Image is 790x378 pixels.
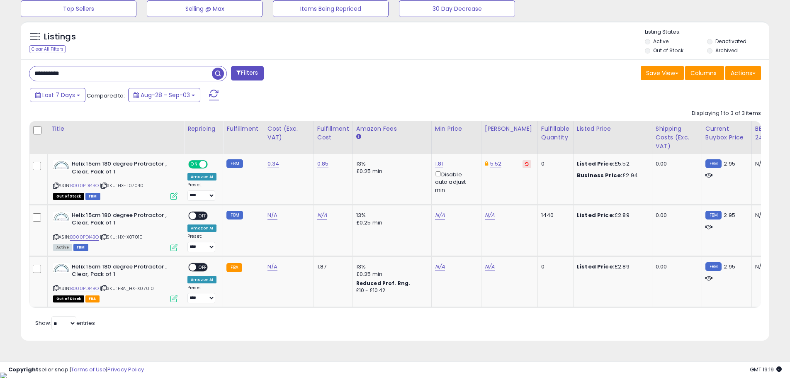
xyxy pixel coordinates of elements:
span: | SKU: FBA_HX-X07010 [100,285,154,292]
span: FBM [85,193,100,200]
div: Amazon Fees [356,124,428,133]
img: 41yUJjnfSpL._SL40_.jpg [53,160,70,170]
span: All listings that are currently out of stock and unavailable for purchase on Amazon [53,295,84,302]
a: 5.52 [490,160,502,168]
div: Min Price [435,124,478,133]
b: Helix 15cm 180 degree Protractor , Clear, Pack of 1 [72,160,173,178]
a: B000PDI4BO [70,234,99,241]
img: 41yUJjnfSpL._SL40_.jpg [53,212,70,222]
div: BB Share 24h. [755,124,785,142]
b: Listed Price: [577,263,615,271]
div: N/A [755,160,783,168]
h5: Listings [44,31,76,43]
small: Amazon Fees. [356,133,361,141]
div: £2.89 [577,263,646,271]
button: 30 Day Decrease [399,0,515,17]
small: FBA [226,263,242,272]
span: | SKU: HX-X07010 [100,234,143,240]
div: ASIN: [53,263,177,302]
img: 41yUJjnfSpL._SL40_.jpg [53,263,70,273]
a: N/A [485,263,495,271]
div: Preset: [187,182,216,201]
a: 1.81 [435,160,443,168]
span: Compared to: [87,92,125,100]
a: 0.85 [317,160,329,168]
span: OFF [196,212,209,219]
div: N/A [755,212,783,219]
span: ON [189,161,199,168]
small: FBM [226,211,243,219]
a: N/A [485,211,495,219]
div: Current Buybox Price [705,124,748,142]
div: ASIN: [53,160,177,199]
div: N/A [755,263,783,271]
button: Last 7 Days [30,88,85,102]
div: 13% [356,160,425,168]
div: 0.00 [656,160,695,168]
button: Selling @ Max [147,0,263,17]
span: Columns [690,69,717,77]
a: N/A [267,211,277,219]
b: Helix 15cm 180 degree Protractor , Clear, Pack of 1 [72,263,173,280]
a: B000PDI4BO [70,285,99,292]
button: Aug-28 - Sep-03 [128,88,200,102]
div: Disable auto adjust min [435,170,475,194]
button: Filters [231,66,263,80]
div: 13% [356,212,425,219]
button: Columns [685,66,724,80]
span: Aug-28 - Sep-03 [141,91,190,99]
span: All listings that are currently out of stock and unavailable for purchase on Amazon [53,193,84,200]
div: Displaying 1 to 3 of 3 items [692,110,761,117]
a: Terms of Use [71,366,106,373]
a: N/A [435,211,445,219]
b: Helix 15cm 180 degree Protractor , Clear, Pack of 1 [72,212,173,229]
span: All listings currently available for purchase on Amazon [53,244,72,251]
div: Listed Price [577,124,649,133]
div: Repricing [187,124,219,133]
label: Archived [715,47,738,54]
div: seller snap | | [8,366,144,374]
div: [PERSON_NAME] [485,124,534,133]
div: Amazon AI [187,224,216,232]
div: 0 [541,263,567,271]
div: Title [51,124,180,133]
div: 13% [356,263,425,271]
div: £5.52 [577,160,646,168]
small: FBM [705,211,722,219]
span: OFF [207,161,220,168]
a: N/A [435,263,445,271]
label: Out of Stock [653,47,683,54]
a: Privacy Policy [107,366,144,373]
div: Amazon AI [187,276,216,283]
div: 0 [541,160,567,168]
span: | SKU: HX-L07040 [100,182,144,189]
div: £2.89 [577,212,646,219]
div: £10 - £10.42 [356,287,425,294]
span: 2.95 [724,160,735,168]
b: Listed Price: [577,211,615,219]
span: 2.95 [724,211,735,219]
div: Shipping Costs (Exc. VAT) [656,124,698,151]
div: £0.25 min [356,168,425,175]
span: 2.95 [724,263,735,271]
div: 1440 [541,212,567,219]
small: FBM [705,159,722,168]
span: Last 7 Days [42,91,75,99]
div: £2.94 [577,172,646,179]
div: Preset: [187,285,216,304]
label: Active [653,38,668,45]
button: Save View [641,66,684,80]
div: Clear All Filters [29,45,66,53]
b: Business Price: [577,171,622,179]
b: Listed Price: [577,160,615,168]
span: FBA [85,295,100,302]
div: £0.25 min [356,271,425,278]
span: 2025-09-11 19:19 GMT [750,366,782,373]
div: Amazon AI [187,173,216,180]
small: FBM [226,159,243,168]
button: Items Being Repriced [273,0,389,17]
div: 1.87 [317,263,346,271]
small: FBM [705,262,722,271]
div: 0.00 [656,212,695,219]
button: Actions [725,66,761,80]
